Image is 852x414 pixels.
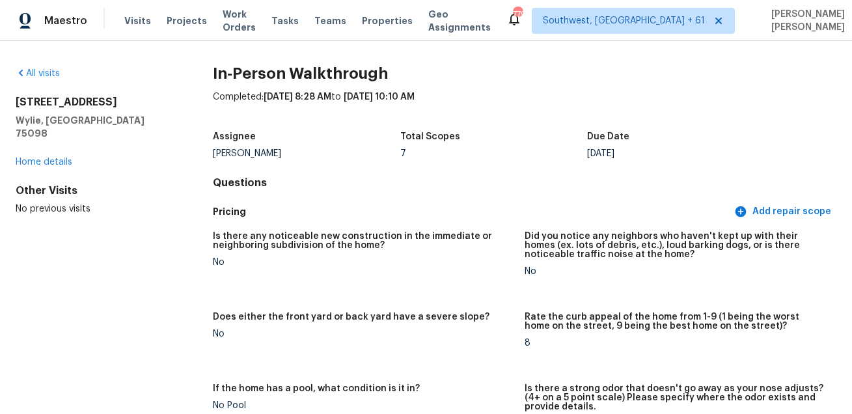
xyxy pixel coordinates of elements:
span: [PERSON_NAME] [PERSON_NAME] [766,8,845,34]
span: Southwest, [GEOGRAPHIC_DATA] + 61 [543,14,705,27]
h5: Total Scopes [400,132,460,141]
span: Geo Assignments [428,8,491,34]
div: 779 [513,8,522,21]
h5: If the home has a pool, what condition is it in? [213,384,420,393]
span: Visits [124,14,151,27]
h5: Assignee [213,132,256,141]
div: 7 [400,149,587,158]
a: Home details [16,158,72,167]
h5: Rate the curb appeal of the home from 1-9 (1 being the worst home on the street, 9 being the best... [525,312,826,331]
span: Properties [362,14,413,27]
div: No Pool [213,401,514,410]
div: 8 [525,338,826,348]
h2: [STREET_ADDRESS] [16,96,171,109]
h5: Does either the front yard or back yard have a severe slope? [213,312,489,322]
div: No [213,258,514,267]
div: No [525,267,826,276]
span: No previous visits [16,204,90,214]
div: [PERSON_NAME] [213,149,400,158]
h5: Pricing [213,205,732,219]
span: Tasks [271,16,299,25]
h5: Due Date [587,132,629,141]
span: Maestro [44,14,87,27]
h5: Wylie, [GEOGRAPHIC_DATA] 75098 [16,114,171,140]
h2: In-Person Walkthrough [213,67,836,80]
span: Teams [314,14,346,27]
span: Work Orders [223,8,256,34]
a: All visits [16,69,60,78]
span: [DATE] 10:10 AM [344,92,415,102]
h5: Is there a strong odor that doesn't go away as your nose adjusts? (4+ on a 5 point scale) Please ... [525,384,826,411]
h5: Did you notice any neighbors who haven't kept up with their homes (ex. lots of debris, etc.), lou... [525,232,826,259]
div: Other Visits [16,184,171,197]
span: Add repair scope [737,204,831,220]
span: Projects [167,14,207,27]
div: Completed: to [213,90,836,124]
span: [DATE] 8:28 AM [264,92,331,102]
button: Add repair scope [732,200,836,224]
div: No [213,329,514,338]
div: [DATE] [587,149,774,158]
h4: Questions [213,176,836,189]
h5: Is there any noticeable new construction in the immediate or neighboring subdivision of the home? [213,232,514,250]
